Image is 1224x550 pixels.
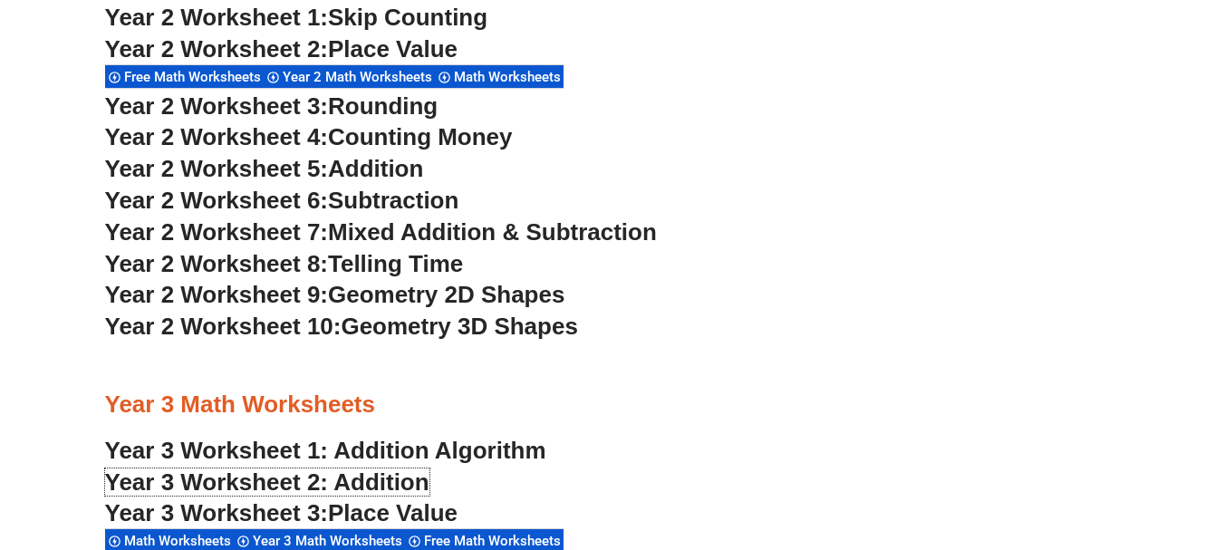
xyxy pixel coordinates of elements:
[328,218,657,246] span: Mixed Addition & Subtraction
[328,281,564,308] span: Geometry 2D Shapes
[253,533,408,549] span: Year 3 Math Worksheets
[105,437,546,464] a: Year 3 Worksheet 1: Addition Algorithm
[105,155,329,182] span: Year 2 Worksheet 5:
[435,64,564,89] div: Math Worksheets
[328,250,463,277] span: Telling Time
[105,281,565,308] a: Year 2 Worksheet 9:Geometry 2D Shapes
[328,123,513,150] span: Counting Money
[105,4,329,31] span: Year 2 Worksheet 1:
[105,4,488,31] a: Year 2 Worksheet 1:Skip Counting
[105,468,429,496] a: Year 3 Worksheet 2: Addition
[328,92,438,120] span: Rounding
[328,499,458,526] span: Place Value
[105,92,329,120] span: Year 2 Worksheet 3:
[105,390,1120,420] h3: Year 3 Math Worksheets
[922,345,1224,550] iframe: Chat Widget
[283,69,438,85] span: Year 2 Math Worksheets
[328,35,458,63] span: Place Value
[105,499,329,526] span: Year 3 Worksheet 3:
[424,533,566,549] span: Free Math Worksheets
[105,64,264,89] div: Free Math Worksheets
[105,250,329,277] span: Year 2 Worksheet 8:
[105,92,439,120] a: Year 2 Worksheet 3:Rounding
[105,250,464,277] a: Year 2 Worksheet 8:Telling Time
[124,69,266,85] span: Free Math Worksheets
[105,123,329,150] span: Year 2 Worksheet 4:
[341,313,577,340] span: Geometry 3D Shapes
[105,281,329,308] span: Year 2 Worksheet 9:
[328,4,487,31] span: Skip Counting
[105,187,459,214] a: Year 2 Worksheet 6:Subtraction
[105,218,329,246] span: Year 2 Worksheet 7:
[328,155,423,182] span: Addition
[105,155,424,182] a: Year 2 Worksheet 5:Addition
[105,218,657,246] a: Year 2 Worksheet 7:Mixed Addition & Subtraction
[105,187,329,214] span: Year 2 Worksheet 6:
[105,313,342,340] span: Year 2 Worksheet 10:
[454,69,566,85] span: Math Worksheets
[105,313,578,340] a: Year 2 Worksheet 10:Geometry 3D Shapes
[105,35,458,63] a: Year 2 Worksheet 2:Place Value
[105,499,458,526] a: Year 3 Worksheet 3:Place Value
[124,533,236,549] span: Math Worksheets
[328,187,458,214] span: Subtraction
[105,123,513,150] a: Year 2 Worksheet 4:Counting Money
[264,64,435,89] div: Year 2 Math Worksheets
[105,35,329,63] span: Year 2 Worksheet 2:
